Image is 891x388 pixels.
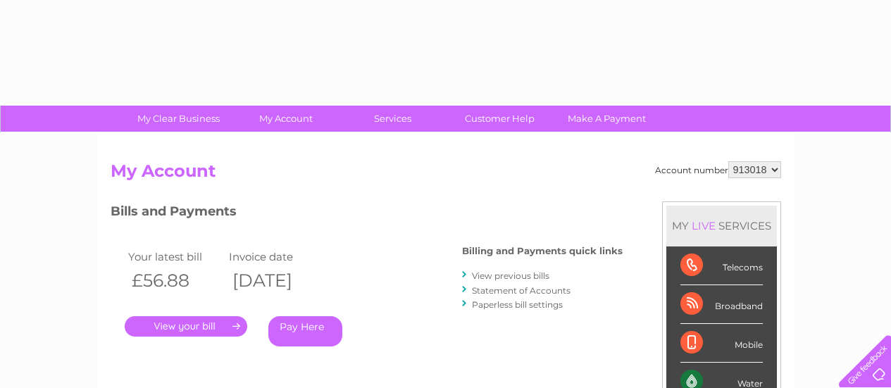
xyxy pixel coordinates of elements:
a: Customer Help [442,106,558,132]
td: Your latest bill [125,247,226,266]
div: Mobile [680,324,763,363]
a: My Account [228,106,344,132]
a: Statement of Accounts [472,285,571,296]
div: Telecoms [680,246,763,285]
a: My Clear Business [120,106,237,132]
div: Broadband [680,285,763,324]
a: Paperless bill settings [472,299,563,310]
th: £56.88 [125,266,226,295]
a: View previous bills [472,270,549,281]
h3: Bills and Payments [111,201,623,226]
a: Make A Payment [549,106,665,132]
div: Account number [655,161,781,178]
td: Invoice date [225,247,327,266]
th: [DATE] [225,266,327,295]
a: Pay Here [268,316,342,346]
h4: Billing and Payments quick links [462,246,623,256]
a: . [125,316,247,337]
h2: My Account [111,161,781,188]
a: Services [335,106,451,132]
div: LIVE [689,219,718,232]
div: MY SERVICES [666,206,777,246]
